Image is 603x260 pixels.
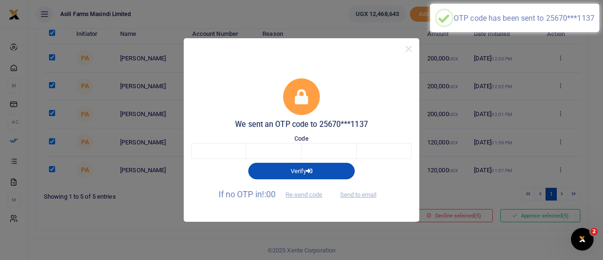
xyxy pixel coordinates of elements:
[294,134,308,143] label: Code
[571,228,594,251] iframe: Intercom live chat
[454,14,595,23] div: OTP code has been sent to 25670***1137
[262,189,276,199] span: !:00
[248,163,355,179] button: Verify
[219,189,331,199] span: If no OTP in
[590,228,598,235] span: 2
[191,120,412,129] h5: We sent an OTP code to 25670***1137
[402,42,416,56] button: Close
